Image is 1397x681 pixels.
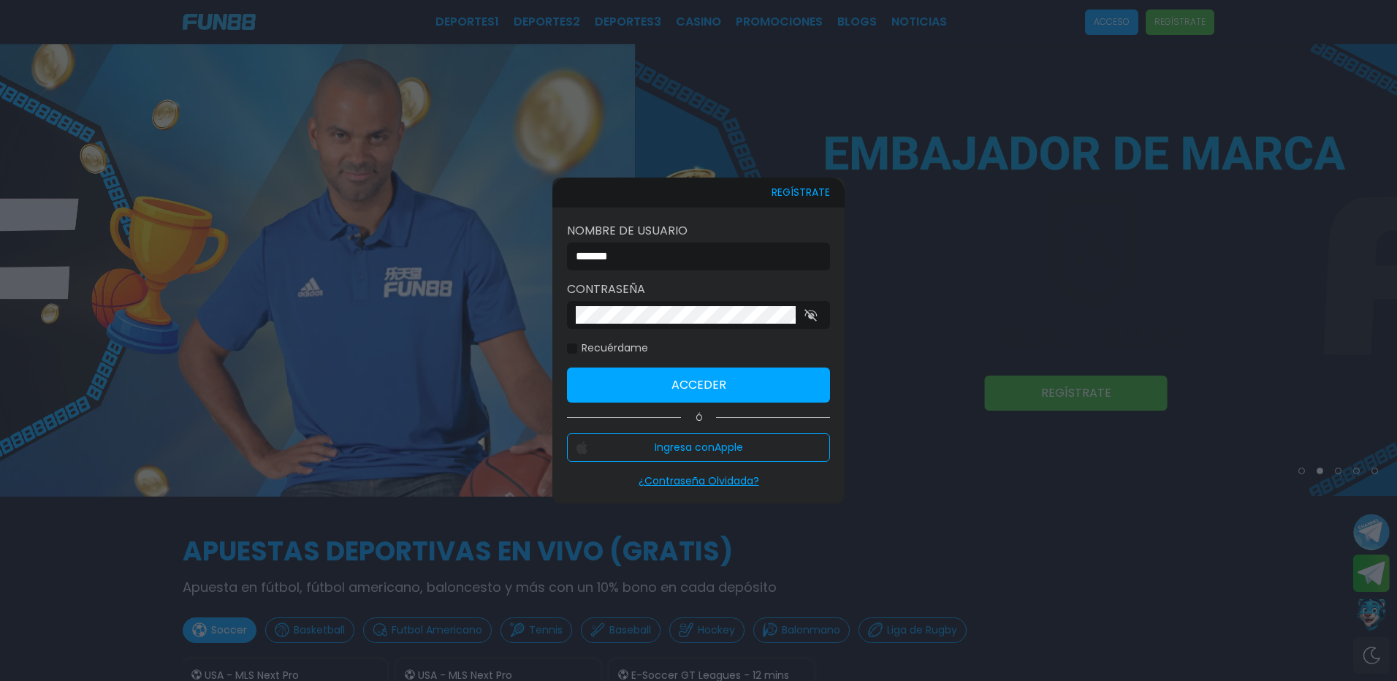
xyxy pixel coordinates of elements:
[772,178,830,208] button: REGÍSTRATE
[567,222,830,240] label: Nombre de usuario
[567,473,830,489] p: ¿Contraseña Olvidada?
[567,281,830,298] label: Contraseña
[567,411,830,425] p: Ó
[567,340,648,356] label: Recuérdame
[567,368,830,403] button: Acceder
[567,433,830,462] button: Ingresa conApple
